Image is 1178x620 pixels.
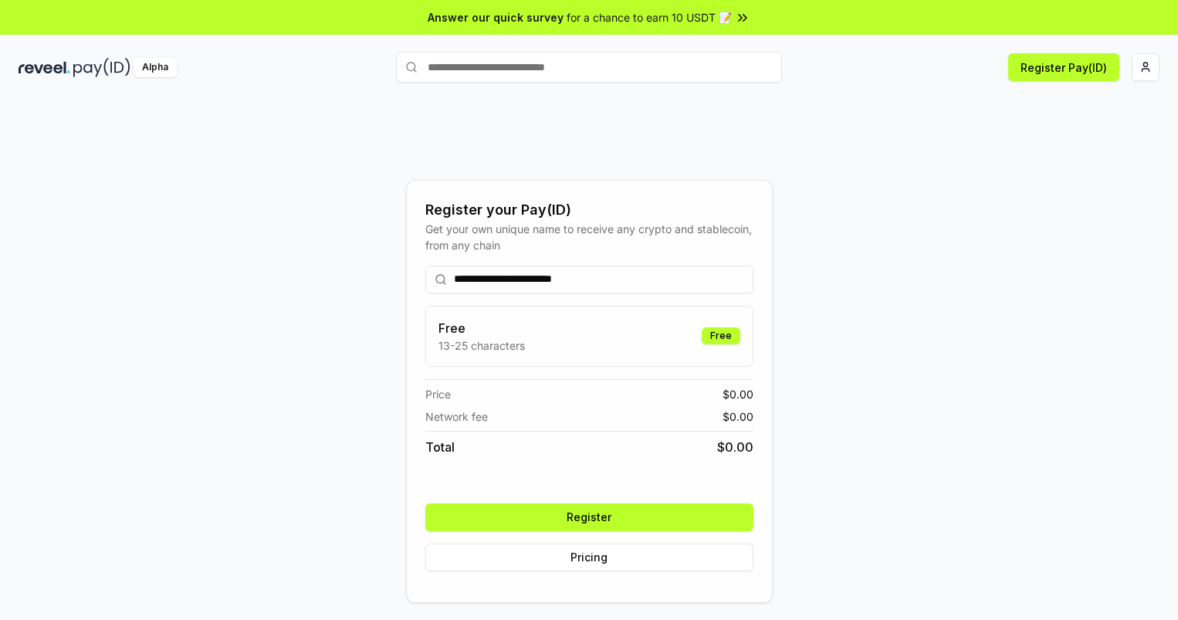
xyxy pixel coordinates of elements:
[425,503,753,531] button: Register
[425,544,753,571] button: Pricing
[134,58,177,77] div: Alpha
[717,438,753,456] span: $ 0.00
[425,408,488,425] span: Network fee
[723,386,753,402] span: $ 0.00
[702,327,740,344] div: Free
[425,221,753,253] div: Get your own unique name to receive any crypto and stablecoin, from any chain
[567,9,732,25] span: for a chance to earn 10 USDT 📝
[425,199,753,221] div: Register your Pay(ID)
[425,386,451,402] span: Price
[425,438,455,456] span: Total
[428,9,564,25] span: Answer our quick survey
[1008,53,1119,81] button: Register Pay(ID)
[73,58,130,77] img: pay_id
[438,319,525,337] h3: Free
[19,58,70,77] img: reveel_dark
[438,337,525,354] p: 13-25 characters
[723,408,753,425] span: $ 0.00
